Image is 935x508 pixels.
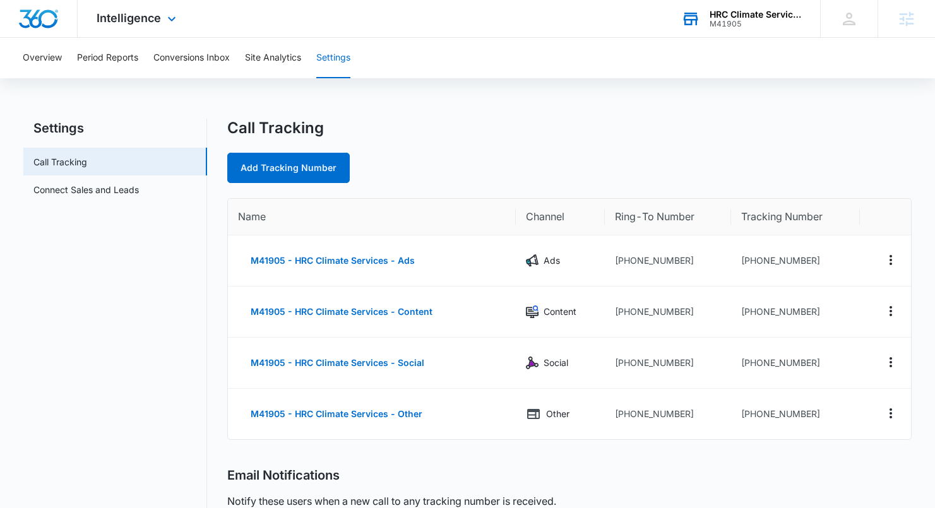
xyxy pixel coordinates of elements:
img: Content [526,305,539,318]
button: Actions [881,250,901,270]
button: Conversions Inbox [153,38,230,78]
p: Other [546,407,569,421]
th: Name [228,199,516,235]
img: Social [526,357,539,369]
td: [PHONE_NUMBER] [731,389,860,439]
img: Ads [526,254,539,267]
h2: Settings [23,119,207,138]
td: [PHONE_NUMBER] [605,338,731,389]
td: [PHONE_NUMBER] [731,235,860,286]
td: [PHONE_NUMBER] [731,338,860,389]
button: Actions [881,403,901,423]
button: Overview [23,38,62,78]
button: Settings [316,38,350,78]
p: Content [544,305,576,319]
button: M41905 - HRC Climate Services - Social [238,348,437,378]
div: account name [710,9,802,20]
button: Actions [881,352,901,372]
th: Tracking Number [731,199,860,235]
td: [PHONE_NUMBER] [605,286,731,338]
td: [PHONE_NUMBER] [731,286,860,338]
td: [PHONE_NUMBER] [605,389,731,439]
a: Call Tracking [33,155,87,168]
div: account id [710,20,802,28]
p: Ads [544,254,560,268]
th: Ring-To Number [605,199,731,235]
button: M41905 - HRC Climate Services - Content [238,297,445,327]
span: Intelligence [97,11,161,25]
button: Actions [881,301,901,321]
a: Add Tracking Number [227,153,350,183]
h1: Call Tracking [227,119,324,138]
button: Site Analytics [245,38,301,78]
p: Social [544,356,568,370]
th: Channel [516,199,605,235]
button: M41905 - HRC Climate Services - Ads [238,245,427,276]
h2: Email Notifications [227,468,340,483]
a: Connect Sales and Leads [33,183,139,196]
button: Period Reports [77,38,138,78]
button: M41905 - HRC Climate Services - Other [238,399,435,429]
td: [PHONE_NUMBER] [605,235,731,286]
